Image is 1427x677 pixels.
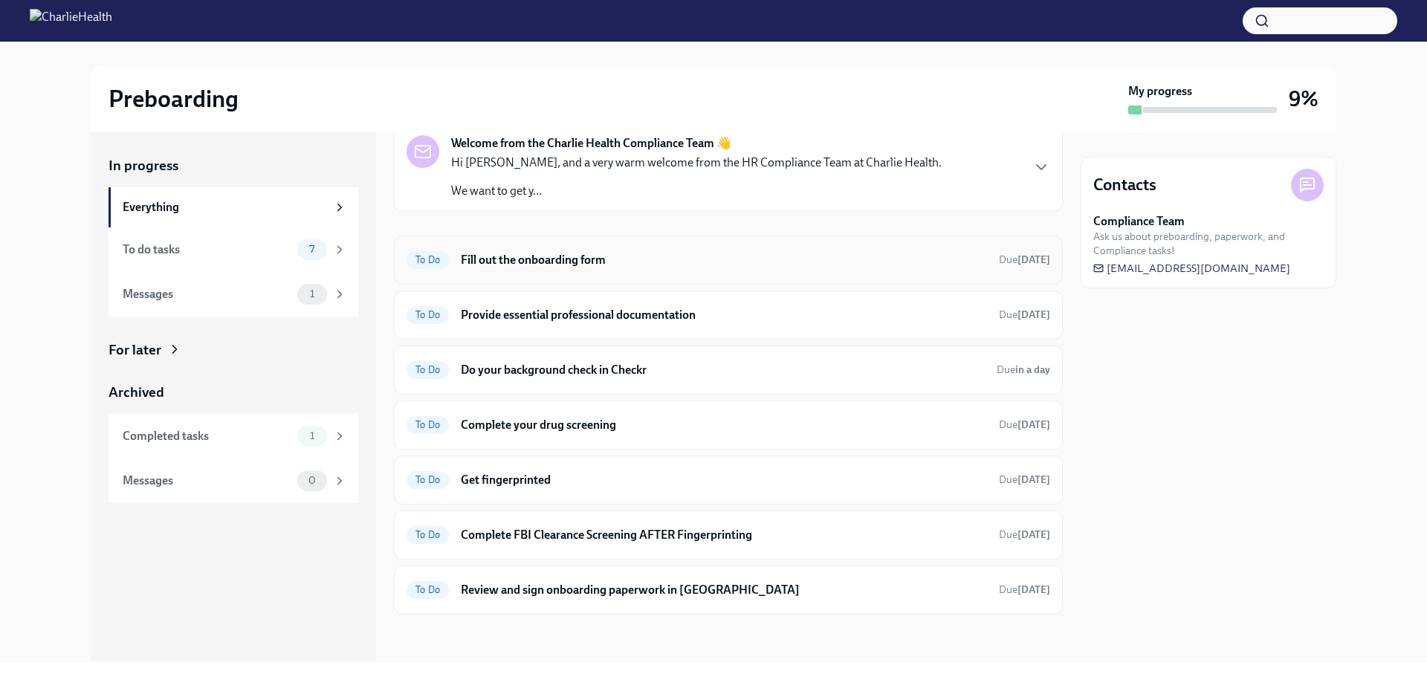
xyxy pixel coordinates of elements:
span: To Do [407,529,449,540]
a: In progress [109,156,358,175]
a: For later [109,340,358,360]
span: Due [999,473,1050,486]
div: To do tasks [123,242,291,258]
span: September 7th, 2025 09:00 [999,583,1050,597]
strong: in a day [1015,363,1050,376]
span: August 30th, 2025 09:00 [999,253,1050,267]
h6: Complete your drug screening [461,417,987,433]
span: Ask us about preboarding, paperwork, and Compliance tasks! [1093,230,1324,258]
a: To DoProvide essential professional documentationDue[DATE] [407,303,1050,327]
h3: 9% [1289,85,1318,112]
a: To DoFill out the onboarding formDue[DATE] [407,248,1050,272]
h6: Review and sign onboarding paperwork in [GEOGRAPHIC_DATA] [461,582,987,598]
span: 1 [301,430,323,441]
span: Due [999,583,1050,596]
strong: [DATE] [1017,308,1050,321]
span: 1 [301,288,323,299]
span: Due [999,528,1050,541]
strong: Welcome from the Charlie Health Compliance Team 👋 [451,135,731,152]
a: To DoGet fingerprintedDue[DATE] [407,468,1050,492]
h6: Do your background check in Checkr [461,362,985,378]
span: September 4th, 2025 09:00 [999,418,1050,432]
h6: Provide essential professional documentation [461,307,987,323]
strong: Compliance Team [1093,213,1185,230]
p: Hi [PERSON_NAME], and a very warm welcome from the HR Compliance Team at Charlie Health. [451,155,942,171]
a: Messages1 [109,272,358,317]
div: Messages [123,473,291,489]
span: Due [997,363,1050,376]
span: To Do [407,419,449,430]
a: Messages0 [109,459,358,503]
strong: [DATE] [1017,473,1050,486]
span: To Do [407,364,449,375]
a: [EMAIL_ADDRESS][DOMAIN_NAME] [1093,261,1290,276]
span: To Do [407,474,449,485]
a: To DoReview and sign onboarding paperwork in [GEOGRAPHIC_DATA]Due[DATE] [407,578,1050,602]
a: Everything [109,187,358,227]
a: To do tasks7 [109,227,358,272]
span: To Do [407,309,449,320]
h6: Fill out the onboarding form [461,252,987,268]
strong: [DATE] [1017,583,1050,596]
a: To DoComplete FBI Clearance Screening AFTER FingerprintingDue[DATE] [407,523,1050,547]
span: September 4th, 2025 09:00 [999,473,1050,487]
span: 7 [300,244,323,255]
a: Archived [109,383,358,402]
div: Completed tasks [123,428,291,444]
img: CharlieHealth [30,9,112,33]
a: Completed tasks1 [109,414,358,459]
div: Messages [123,286,291,302]
span: Due [999,308,1050,321]
span: To Do [407,584,449,595]
strong: My progress [1128,83,1192,100]
span: Due [999,253,1050,266]
div: Everything [123,199,327,216]
span: August 31st, 2025 09:00 [997,363,1050,377]
span: September 7th, 2025 09:00 [999,528,1050,542]
p: We want to get y... [451,183,942,199]
a: To DoDo your background check in CheckrDuein a day [407,358,1050,382]
strong: [DATE] [1017,418,1050,431]
strong: [DATE] [1017,528,1050,541]
h6: Complete FBI Clearance Screening AFTER Fingerprinting [461,527,987,543]
div: For later [109,340,161,360]
span: Due [999,418,1050,431]
span: 0 [300,475,325,486]
h2: Preboarding [109,84,239,114]
span: To Do [407,254,449,265]
h4: Contacts [1093,174,1156,196]
h6: Get fingerprinted [461,472,987,488]
span: September 3rd, 2025 09:00 [999,308,1050,322]
a: To DoComplete your drug screeningDue[DATE] [407,413,1050,437]
strong: [DATE] [1017,253,1050,266]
